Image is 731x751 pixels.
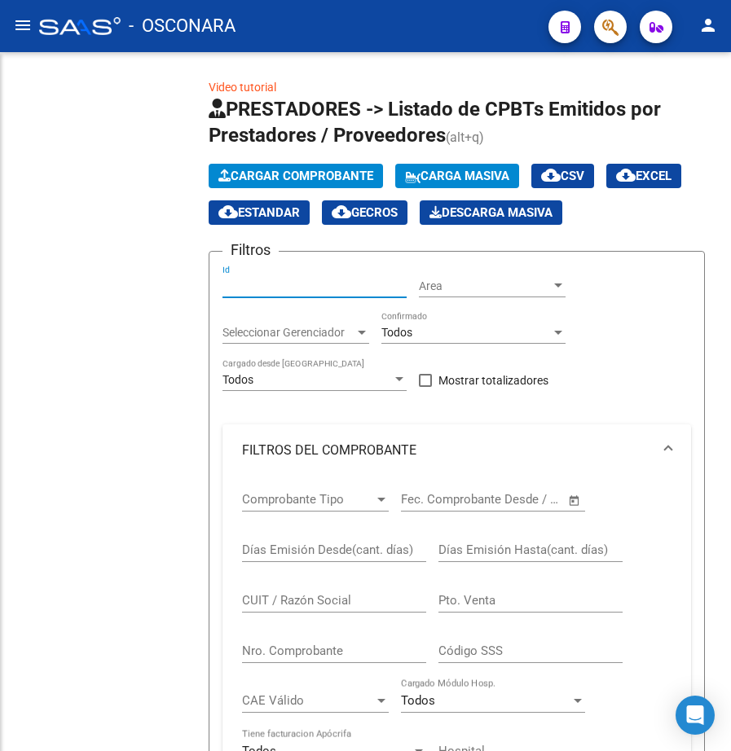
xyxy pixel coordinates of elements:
span: PRESTADORES -> Listado de CPBTs Emitidos por Prestadores / Proveedores [209,98,661,147]
span: Todos [222,373,253,386]
span: - OSCONARA [129,8,236,44]
app-download-masive: Descarga masiva de comprobantes (adjuntos) [420,200,562,225]
button: Carga Masiva [395,164,519,188]
mat-icon: menu [13,15,33,35]
button: Gecros [322,200,407,225]
button: Descarga Masiva [420,200,562,225]
button: Estandar [209,200,310,225]
span: EXCEL [616,169,672,183]
span: Todos [381,326,412,339]
mat-panel-title: FILTROS DEL COMPROBANTE [242,441,652,459]
span: Estandar [218,205,300,220]
span: Cargar Comprobante [218,169,373,183]
span: (alt+q) [446,130,484,145]
span: Seleccionar Gerenciador [222,326,354,340]
span: Gecros [332,205,398,220]
span: Todos [401,693,435,708]
span: Area [419,279,551,293]
mat-icon: cloud_download [541,165,561,185]
mat-icon: cloud_download [616,165,636,185]
mat-icon: person [698,15,718,35]
button: Cargar Comprobante [209,164,383,188]
span: CAE Válido [242,693,374,708]
span: CSV [541,169,584,183]
button: EXCEL [606,164,681,188]
h3: Filtros [222,239,279,261]
span: Descarga Masiva [429,205,553,220]
span: Comprobante Tipo [242,492,374,507]
mat-icon: cloud_download [218,202,238,222]
button: Open calendar [566,491,584,510]
mat-icon: cloud_download [332,202,351,222]
span: Mostrar totalizadores [438,371,548,390]
div: Open Intercom Messenger [676,696,715,735]
a: Video tutorial [209,81,276,94]
mat-expansion-panel-header: FILTROS DEL COMPROBANTE [222,424,691,477]
input: Fecha inicio [401,492,467,507]
button: CSV [531,164,594,188]
span: Carga Masiva [405,169,509,183]
input: Fecha fin [482,492,561,507]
